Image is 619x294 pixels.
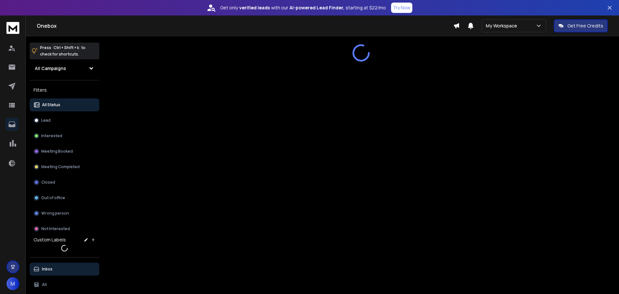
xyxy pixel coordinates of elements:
button: M [6,277,19,290]
button: Not Interested [30,222,99,235]
p: Interested [41,133,62,138]
button: Closed [30,176,99,189]
button: Wrong person [30,207,99,220]
button: All Status [30,98,99,111]
p: Get only with our starting at $22/mo [220,5,386,11]
p: All Status [42,102,60,107]
button: Inbox [30,263,99,276]
span: Ctrl + Shift + k [53,44,80,51]
button: Meeting Booked [30,145,99,158]
p: Closed [41,180,55,185]
button: Get Free Credits [554,19,608,32]
p: Inbox [42,267,53,272]
h1: Onebox [37,22,453,30]
button: All Campaigns [30,62,99,75]
strong: verified leads [239,5,270,11]
p: Out of office [41,195,65,200]
h3: Filters [30,86,99,95]
p: Try Now [393,5,410,11]
p: My Workspace [486,23,520,29]
p: Get Free Credits [567,23,603,29]
h1: All Campaigns [35,65,66,72]
button: Interested [30,129,99,142]
button: All [30,278,99,291]
p: Meeting Booked [41,149,73,154]
p: Not Interested [41,226,70,231]
button: Try Now [391,3,412,13]
button: Meeting Completed [30,160,99,173]
strong: AI-powered Lead Finder, [290,5,344,11]
button: Out of office [30,191,99,204]
p: Lead [41,118,51,123]
p: Press to check for shortcuts. [40,45,85,57]
p: Wrong person [41,211,69,216]
p: Meeting Completed [41,164,80,169]
img: logo [6,22,19,34]
button: Lead [30,114,99,127]
p: All [42,282,47,287]
h3: Custom Labels [34,237,66,243]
